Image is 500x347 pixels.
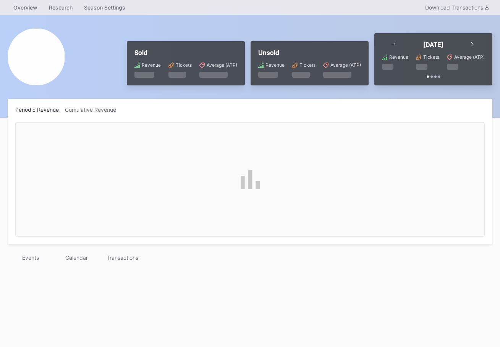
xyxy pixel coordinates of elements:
[330,62,361,68] div: Average (ATP)
[265,62,285,68] div: Revenue
[299,62,316,68] div: Tickets
[423,54,439,60] div: Tickets
[99,252,145,263] div: Transactions
[258,49,361,56] div: Unsold
[43,2,78,13] a: Research
[53,252,99,263] div: Calendar
[8,252,53,263] div: Events
[423,41,443,48] div: [DATE]
[8,2,43,13] a: Overview
[142,62,161,68] div: Revenue
[176,62,192,68] div: Tickets
[421,2,492,13] button: Download Transactions
[207,62,237,68] div: Average (ATP)
[389,54,408,60] div: Revenue
[15,106,65,113] div: Periodic Revenue
[454,54,485,60] div: Average (ATP)
[425,4,489,11] div: Download Transactions
[134,49,237,56] div: Sold
[65,106,122,113] div: Cumulative Revenue
[78,2,131,13] a: Season Settings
